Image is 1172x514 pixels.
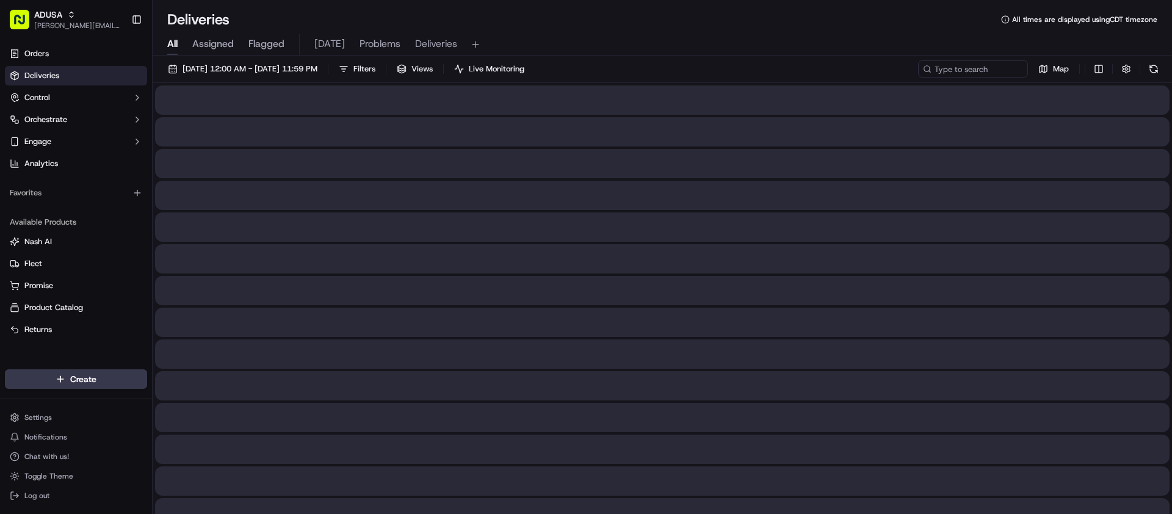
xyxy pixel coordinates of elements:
span: Views [411,63,433,74]
span: Fleet [24,258,42,269]
button: Engage [5,132,147,151]
a: Product Catalog [10,302,142,313]
span: Chat with us! [24,452,69,462]
button: Returns [5,320,147,339]
span: Notifications [24,432,67,442]
span: Toggle Theme [24,471,73,481]
span: Deliveries [415,37,457,51]
span: Log out [24,491,49,501]
span: [DATE] [314,37,345,51]
span: Flagged [248,37,284,51]
span: Settings [24,413,52,422]
span: All times are displayed using CDT timezone [1012,15,1157,24]
button: Fleet [5,254,147,273]
button: ADUSA [34,9,62,21]
button: Toggle Theme [5,468,147,485]
button: Product Catalog [5,298,147,317]
span: Promise [24,280,53,291]
button: Chat with us! [5,448,147,465]
span: Orchestrate [24,114,67,125]
button: Refresh [1145,60,1162,78]
button: Live Monitoring [449,60,530,78]
span: Create [70,373,96,385]
button: Nash AI [5,232,147,252]
span: Live Monitoring [469,63,524,74]
span: Orders [24,48,49,59]
button: Settings [5,409,147,426]
a: Returns [10,324,142,335]
span: Product Catalog [24,302,83,313]
span: Assigned [192,37,234,51]
span: Nash AI [24,236,52,247]
span: Engage [24,136,51,147]
span: Returns [24,324,52,335]
a: Deliveries [5,66,147,85]
button: Notifications [5,429,147,446]
button: Map [1033,60,1074,78]
span: Filters [353,63,375,74]
a: Promise [10,280,142,291]
a: Nash AI [10,236,142,247]
button: Filters [333,60,381,78]
span: Control [24,92,50,103]
button: ADUSA[PERSON_NAME][EMAIL_ADDRESS][PERSON_NAME][DOMAIN_NAME] [5,5,126,34]
a: Orders [5,44,147,63]
button: [DATE] 12:00 AM - [DATE] 11:59 PM [162,60,323,78]
button: Promise [5,276,147,295]
button: Log out [5,487,147,504]
button: [PERSON_NAME][EMAIL_ADDRESS][PERSON_NAME][DOMAIN_NAME] [34,21,121,31]
input: Type to search [918,60,1028,78]
h1: Deliveries [167,10,230,29]
span: All [167,37,178,51]
button: Create [5,369,147,389]
a: Fleet [10,258,142,269]
button: Control [5,88,147,107]
div: Available Products [5,212,147,232]
span: Map [1053,63,1069,74]
button: Orchestrate [5,110,147,129]
div: Favorites [5,183,147,203]
span: [DATE] 12:00 AM - [DATE] 11:59 PM [183,63,317,74]
span: Deliveries [24,70,59,81]
span: Problems [360,37,400,51]
a: Analytics [5,154,147,173]
span: Analytics [24,158,58,169]
button: Views [391,60,438,78]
